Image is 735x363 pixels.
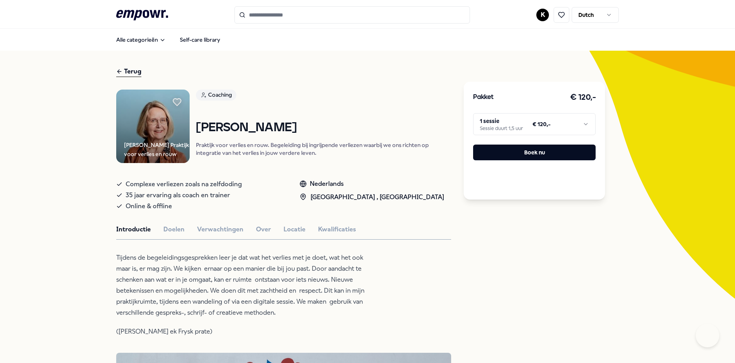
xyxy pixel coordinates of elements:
[234,6,470,24] input: Search for products, categories or subcategories
[174,32,227,48] a: Self-care library
[197,224,243,235] button: Verwachtingen
[283,224,305,235] button: Locatie
[126,190,230,201] span: 35 jaar ervaring als coach en trainer
[110,32,227,48] nav: Main
[696,324,719,347] iframe: Help Scout Beacon - Open
[570,91,596,104] h3: € 120,-
[196,121,451,135] h1: [PERSON_NAME]
[536,9,549,21] button: K
[116,326,371,337] p: ([PERSON_NAME] ek Frysk prate)
[124,141,190,158] div: [PERSON_NAME] Praktijk voor verlies en rouw
[116,252,371,318] p: Tijdens de begeleidingsgesprekken leer je dat wat het verlies met je doet, wat het ook maar is, e...
[126,179,242,190] span: Complexe verliezen zoals na zelfdoding
[116,90,190,163] img: Product Image
[256,224,271,235] button: Over
[196,90,236,101] div: Coaching
[196,90,451,103] a: Coaching
[116,66,141,77] div: Terug
[163,224,185,235] button: Doelen
[110,32,172,48] button: Alle categorieën
[300,179,444,189] div: Nederlands
[126,201,172,212] span: Online & offline
[116,224,151,235] button: Introductie
[300,192,444,202] div: [GEOGRAPHIC_DATA] , [GEOGRAPHIC_DATA]
[473,145,596,160] button: Boek nu
[473,92,494,103] h3: Pakket
[318,224,356,235] button: Kwalificaties
[196,141,451,157] p: Praktijk voor verlies en rouw. Begeleiding bij ingrijpende verliezen waarbij we ons richten op in...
